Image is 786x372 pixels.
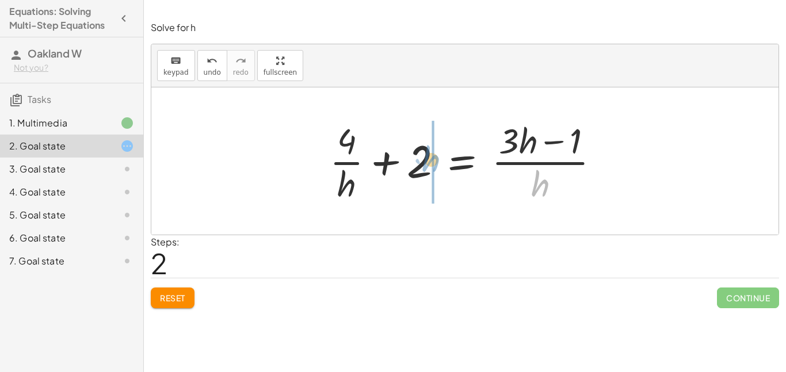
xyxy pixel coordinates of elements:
[235,54,246,68] i: redo
[9,139,102,153] div: 2. Goal state
[151,21,779,34] p: Solve for h
[9,162,102,176] div: 3. Goal state
[9,5,113,32] h4: Equations: Solving Multi-Step Equations
[9,185,102,199] div: 4. Goal state
[207,54,218,68] i: undo
[160,293,185,303] span: Reset
[120,185,134,199] i: Task not started.
[151,246,167,281] span: 2
[9,116,102,130] div: 1. Multimedia
[120,116,134,130] i: Task finished.
[120,254,134,268] i: Task not started.
[257,50,303,81] button: fullscreen
[28,47,82,60] span: Oakland W
[233,68,249,76] span: redo
[120,162,134,176] i: Task not started.
[157,50,195,81] button: keyboardkeypad
[227,50,255,81] button: redoredo
[120,231,134,245] i: Task not started.
[120,208,134,222] i: Task not started.
[163,68,189,76] span: keypad
[151,236,180,248] label: Steps:
[151,287,194,308] button: Reset
[120,139,134,153] i: Task started.
[204,68,221,76] span: undo
[9,231,102,245] div: 6. Goal state
[9,208,102,222] div: 5. Goal state
[9,254,102,268] div: 7. Goal state
[170,54,181,68] i: keyboard
[197,50,227,81] button: undoundo
[14,62,134,74] div: Not you?
[28,93,51,105] span: Tasks
[264,68,297,76] span: fullscreen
